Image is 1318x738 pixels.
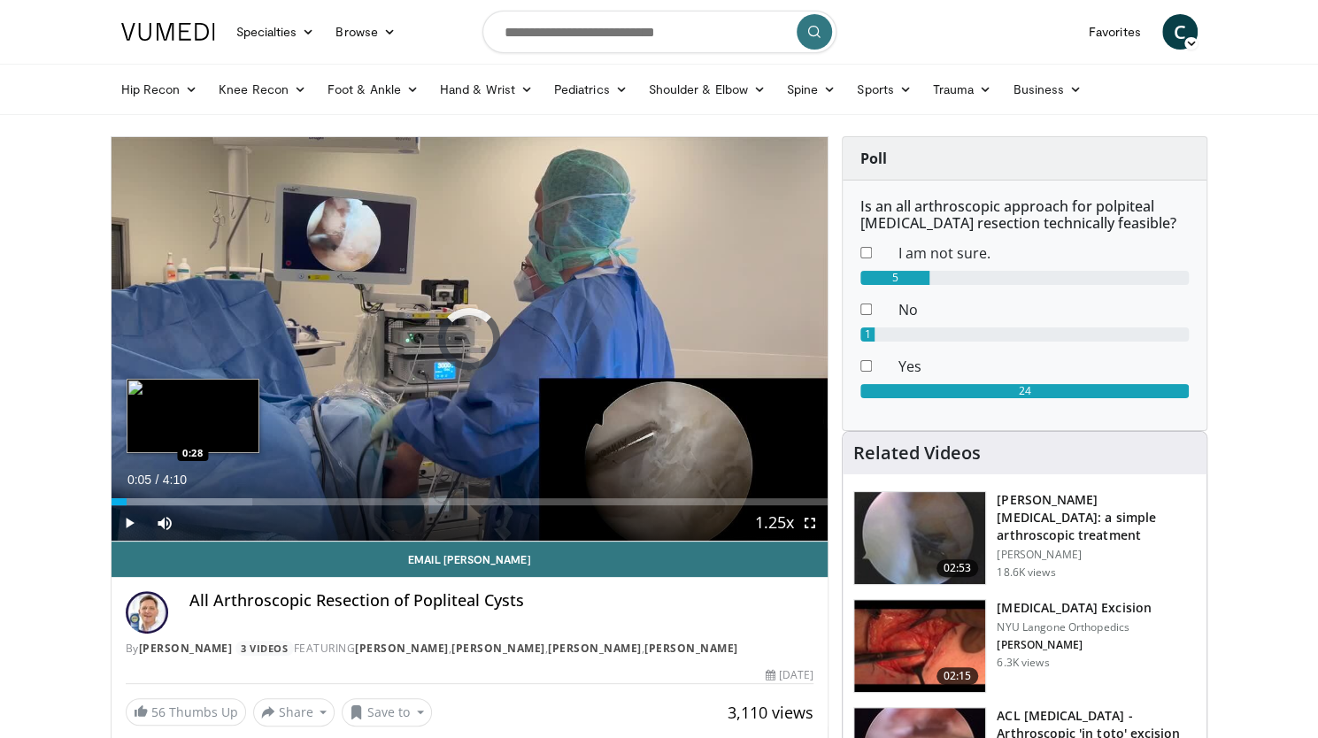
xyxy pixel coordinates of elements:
p: [PERSON_NAME] [997,638,1151,652]
a: Hand & Wrist [429,72,543,107]
p: [PERSON_NAME] [997,548,1196,562]
a: [PERSON_NAME] [644,641,738,656]
p: NYU Langone Orthopedics [997,620,1151,634]
button: Mute [147,505,182,541]
img: Avatar [126,591,168,634]
h4: Related Videos [853,442,981,464]
a: Knee Recon [208,72,317,107]
span: 3,110 views [728,702,813,723]
a: Hip Recon [111,72,209,107]
a: C [1162,14,1198,50]
p: 6.3K views [997,656,1049,670]
div: Progress Bar [112,498,829,505]
button: Fullscreen [792,505,828,541]
a: Foot & Ankle [317,72,429,107]
span: 4:10 [163,473,187,487]
a: Pediatrics [543,72,638,107]
div: 5 [860,271,929,285]
p: 18.6K views [997,565,1055,580]
video-js: Video Player [112,137,829,542]
strong: Poll [860,149,887,168]
h3: [MEDICAL_DATA] Excision [997,599,1151,617]
img: VuMedi Logo [121,23,215,41]
a: Shoulder & Elbow [638,72,776,107]
button: Share [253,698,335,726]
div: [DATE] [766,667,813,683]
a: [PERSON_NAME] [355,641,449,656]
a: Trauma [922,72,1003,107]
dd: I am not sure. [885,242,1202,264]
button: Playback Rate [757,505,792,541]
div: 1 [860,327,874,342]
a: Business [1002,72,1092,107]
div: 24 [860,384,1189,398]
a: [PERSON_NAME] [451,641,545,656]
img: PE3O6Z9ojHeNSk7H4xMDoxOmdtO40mAx.150x105_q85_crop-smart_upscale.jpg [854,600,985,692]
a: Browse [325,14,406,50]
a: Email [PERSON_NAME] [112,542,829,577]
span: / [156,473,159,487]
h3: [PERSON_NAME] [MEDICAL_DATA]: a simple arthroscopic treatment [997,491,1196,544]
a: [PERSON_NAME] [139,641,233,656]
a: 02:53 [PERSON_NAME] [MEDICAL_DATA]: a simple arthroscopic treatment [PERSON_NAME] 18.6K views [853,491,1196,585]
span: 56 [151,703,166,720]
a: Spine [776,72,846,107]
a: 56 Thumbs Up [126,698,246,726]
span: 0:05 [127,473,151,487]
input: Search topics, interventions [482,11,836,53]
a: 02:15 [MEDICAL_DATA] Excision NYU Langone Orthopedics [PERSON_NAME] 6.3K views [853,599,1196,693]
dd: No [885,299,1202,320]
a: [PERSON_NAME] [548,641,642,656]
div: By FEATURING , , , [126,641,814,657]
span: 02:15 [936,667,979,685]
button: Save to [342,698,432,726]
a: Specialties [226,14,326,50]
button: Play [112,505,147,541]
dd: Yes [885,356,1202,377]
h6: Is an all arthroscopic approach for polpiteal [MEDICAL_DATA] resection technically feasible? [860,198,1189,232]
img: MGngRNnbuHoiqTJH4xMDoxOjBrO-I4W8_14.150x105_q85_crop-smart_upscale.jpg [854,492,985,584]
a: 3 Videos [235,641,294,656]
a: Favorites [1078,14,1152,50]
img: image.jpeg [127,379,259,453]
a: Sports [846,72,922,107]
span: 02:53 [936,559,979,577]
h4: All Arthroscopic Resection of Popliteal Cysts [189,591,814,611]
